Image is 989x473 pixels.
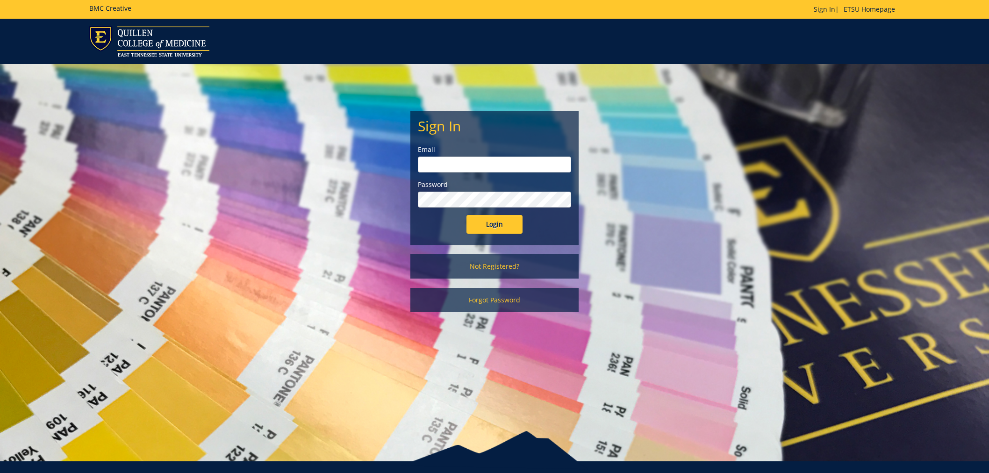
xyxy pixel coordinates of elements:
[89,26,209,57] img: ETSU logo
[89,5,131,12] h5: BMC Creative
[410,288,579,312] a: Forgot Password
[418,145,571,154] label: Email
[410,254,579,279] a: Not Registered?
[418,118,571,134] h2: Sign In
[418,180,571,189] label: Password
[814,5,900,14] p: |
[814,5,835,14] a: Sign In
[839,5,900,14] a: ETSU Homepage
[466,215,523,234] input: Login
